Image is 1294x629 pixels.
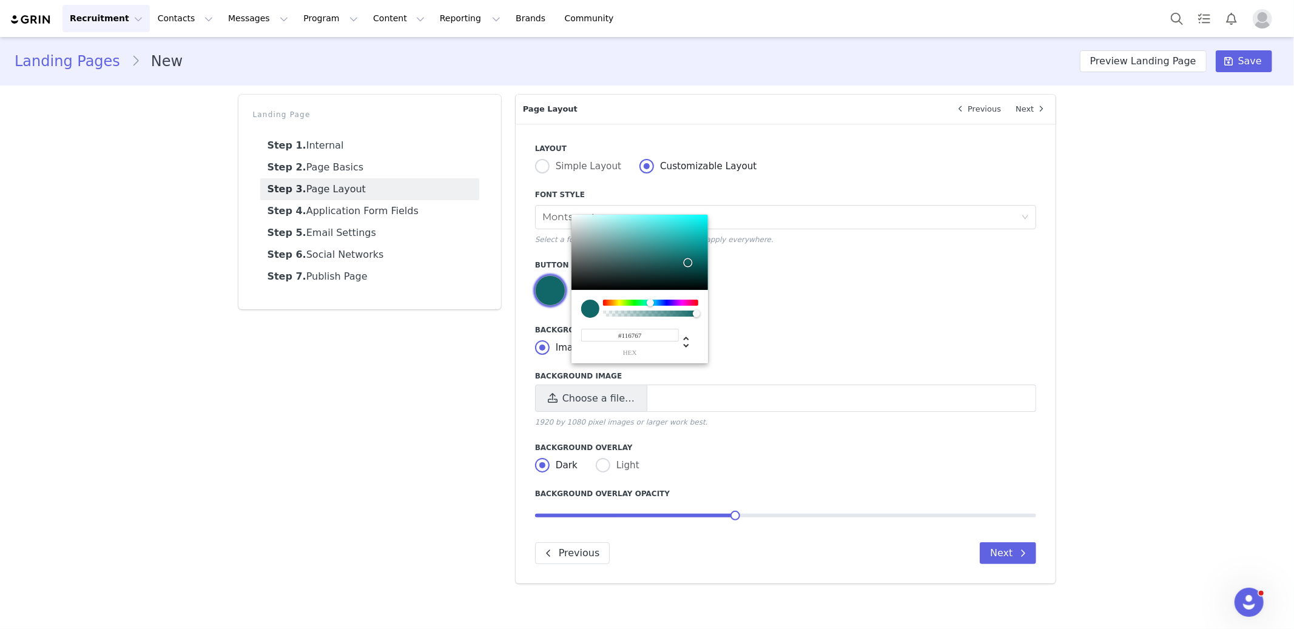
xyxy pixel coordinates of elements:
[260,266,479,288] a: Publish Page
[268,161,306,173] strong: Step 2.
[150,5,220,32] button: Contacts
[1216,50,1272,72] button: Save
[268,205,306,217] strong: Step 4.
[535,143,1037,154] label: Layout
[610,460,639,471] span: Light
[562,391,635,406] span: Choose a file…
[535,371,1037,382] label: Background Image
[260,156,479,178] a: Page Basics
[550,161,621,172] span: Simple Layout
[542,211,596,223] span: Montserrat
[679,328,698,356] div: Change another color definition
[268,183,306,195] strong: Step 3.
[1253,9,1272,29] img: placeholder-profile.jpg
[535,417,1037,428] p: 1920 by 1080 pixel images or larger work best.
[1245,9,1284,29] button: Profile
[571,215,708,363] div: Chrome color picker
[535,442,1037,453] label: Background Overlay
[535,325,1037,335] label: Background Type
[654,161,757,172] span: Customizable Layout
[581,349,679,356] span: hex
[516,95,946,124] p: Page Layout
[268,249,306,260] strong: Step 6.
[253,109,487,120] p: Landing Page
[535,488,1037,499] label: Background Overlay Opacity
[1008,95,1056,124] a: Next
[260,200,479,222] a: Application Form Fields
[260,222,479,244] a: Email Settings
[1191,5,1218,32] a: Tasks
[268,140,306,151] strong: Step 1.
[535,234,1037,245] p: Select a font that reflects your brand. This will apply everywhere.
[581,300,599,318] div: current color is #116767
[980,542,1036,564] button: Next
[1022,214,1029,222] i: icon: down
[296,5,365,32] button: Program
[1218,5,1245,32] button: Notifications
[1238,54,1262,69] span: Save
[15,50,131,72] a: Landing Pages
[260,178,479,200] a: Page Layout
[1080,50,1207,72] button: Preview Landing Page
[508,5,556,32] a: Brands
[535,542,610,564] button: Previous
[535,504,1037,527] div: slider between 0 and 100
[433,5,508,32] button: Reporting
[550,460,578,471] span: Dark
[260,135,479,156] a: Internal
[268,227,306,238] strong: Step 5.
[535,260,1037,271] label: Button Color
[535,189,1037,200] label: Font Style
[268,271,306,282] strong: Step 7.
[10,14,52,25] img: grin logo
[1164,5,1190,32] button: Search
[558,5,627,32] a: Community
[366,5,432,32] button: Content
[946,95,1008,124] a: Previous
[550,342,585,353] span: Image
[62,5,150,32] button: Recruitment
[260,244,479,266] a: Social Networks
[221,5,295,32] button: Messages
[1235,588,1264,617] iframe: Intercom live chat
